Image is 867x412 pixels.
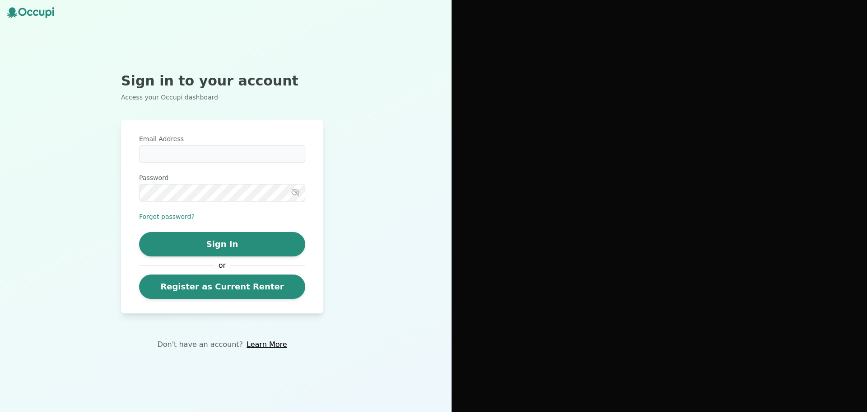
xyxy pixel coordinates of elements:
[247,339,287,350] a: Learn More
[139,232,305,256] button: Sign In
[121,73,323,89] h2: Sign in to your account
[139,275,305,299] a: Register as Current Renter
[139,212,195,221] button: Forgot password?
[214,260,230,271] span: or
[121,93,323,102] p: Access your Occupi dashboard
[157,339,243,350] p: Don't have an account?
[139,173,305,182] label: Password
[139,134,305,143] label: Email Address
